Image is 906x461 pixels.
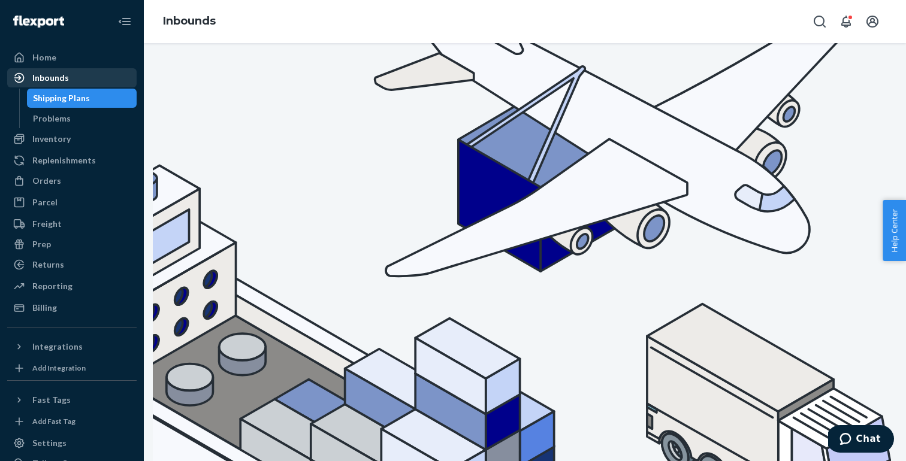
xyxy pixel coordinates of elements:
[7,337,137,356] button: Integrations
[32,416,75,426] div: Add Fast Tag
[27,109,137,128] a: Problems
[32,133,71,145] div: Inventory
[32,280,73,292] div: Reporting
[32,341,83,353] div: Integrations
[32,363,86,373] div: Add Integration
[27,89,137,108] a: Shipping Plans
[32,196,58,208] div: Parcel
[808,10,832,34] button: Open Search Box
[153,4,225,39] ol: breadcrumbs
[32,175,61,187] div: Orders
[32,437,67,449] div: Settings
[7,277,137,296] a: Reporting
[7,390,137,410] button: Fast Tags
[163,14,216,28] a: Inbounds
[828,425,894,455] iframe: Opens a widget where you can chat to one of our agents
[883,200,906,261] button: Help Center
[33,92,90,104] div: Shipping Plans
[7,48,137,67] a: Home
[834,10,858,34] button: Open notifications
[32,302,57,314] div: Billing
[7,255,137,274] a: Returns
[32,72,69,84] div: Inbounds
[32,51,56,63] div: Home
[32,154,96,166] div: Replenishments
[7,214,137,233] a: Freight
[7,171,137,190] a: Orders
[7,129,137,148] a: Inventory
[7,414,137,429] a: Add Fast Tag
[32,394,71,406] div: Fast Tags
[7,433,137,453] a: Settings
[860,10,884,34] button: Open account menu
[7,193,137,212] a: Parcel
[13,16,64,28] img: Flexport logo
[32,218,62,230] div: Freight
[32,259,64,271] div: Returns
[7,151,137,170] a: Replenishments
[7,235,137,254] a: Prep
[33,113,71,125] div: Problems
[7,68,137,87] a: Inbounds
[7,361,137,375] a: Add Integration
[32,238,51,250] div: Prep
[7,298,137,317] a: Billing
[113,10,137,34] button: Close Navigation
